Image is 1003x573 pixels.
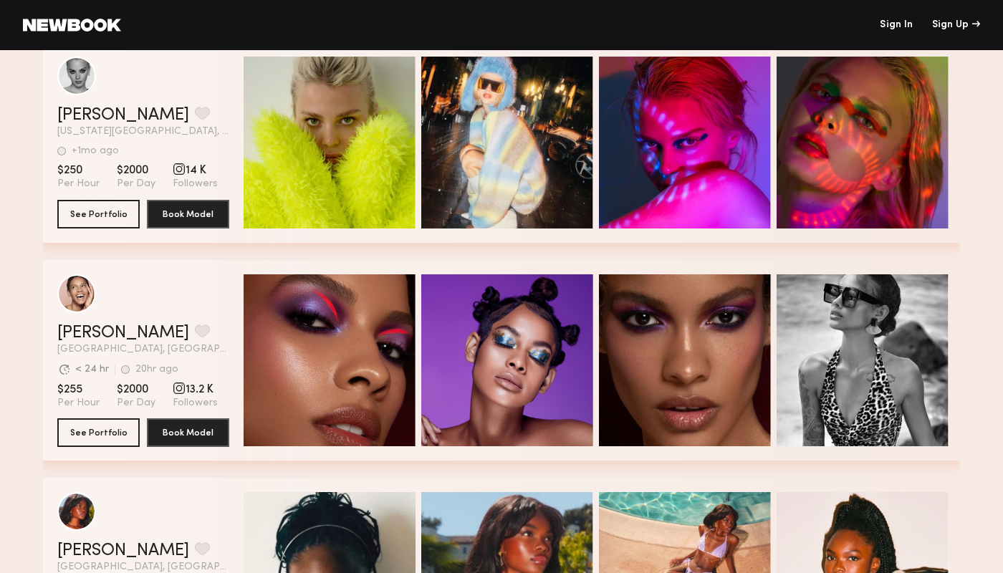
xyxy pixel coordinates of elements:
[57,107,189,124] a: [PERSON_NAME]
[173,178,218,191] span: Followers
[880,20,913,30] a: Sign In
[57,418,140,447] button: See Portfolio
[57,397,100,410] span: Per Hour
[75,365,109,375] div: < 24 hr
[57,345,229,355] span: [GEOGRAPHIC_DATA], [GEOGRAPHIC_DATA]
[173,163,218,178] span: 14 K
[57,562,229,572] span: [GEOGRAPHIC_DATA], [GEOGRAPHIC_DATA]
[117,397,155,410] span: Per Day
[72,146,119,156] div: +1mo ago
[147,200,229,228] button: Book Model
[57,382,100,397] span: $255
[57,127,229,137] span: [US_STATE][GEOGRAPHIC_DATA], [GEOGRAPHIC_DATA]
[932,20,980,30] div: Sign Up
[57,324,189,342] a: [PERSON_NAME]
[147,418,229,447] button: Book Model
[117,178,155,191] span: Per Day
[57,163,100,178] span: $250
[135,365,178,375] div: 20hr ago
[117,163,155,178] span: $2000
[57,178,100,191] span: Per Hour
[57,542,189,559] a: [PERSON_NAME]
[173,382,218,397] span: 13.2 K
[173,397,218,410] span: Followers
[117,382,155,397] span: $2000
[57,200,140,228] button: See Portfolio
